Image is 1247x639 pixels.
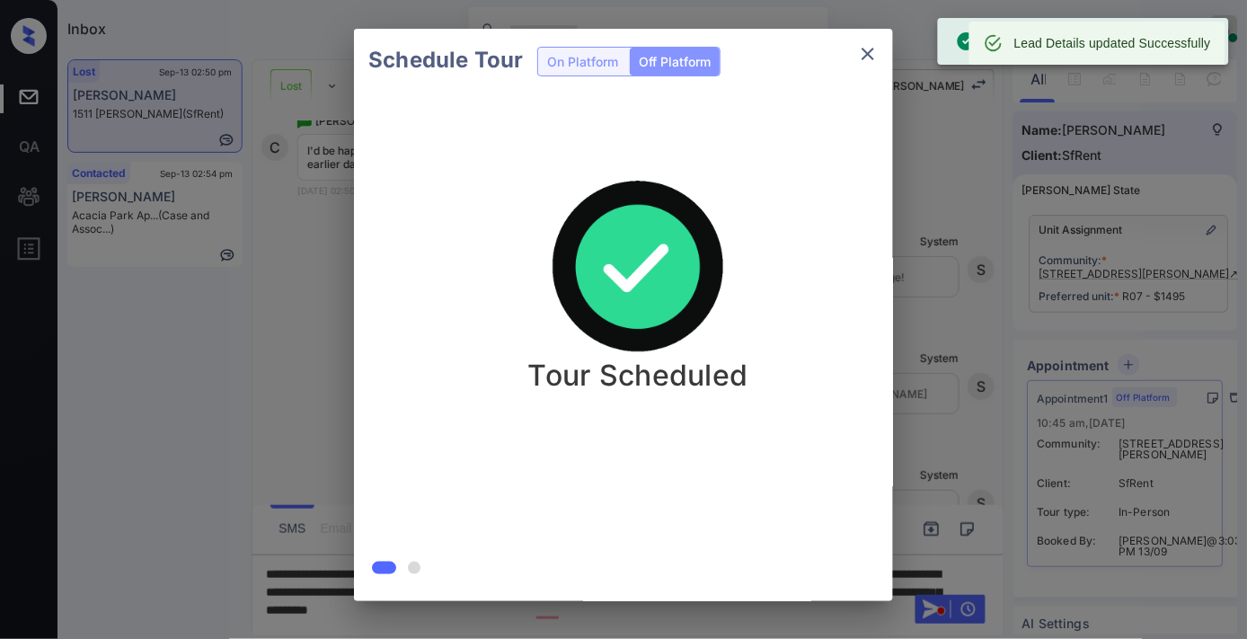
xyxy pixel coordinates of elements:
p: Tour Scheduled [527,358,747,393]
button: close [850,36,886,72]
div: Lead Details updated Successfully [1014,27,1211,59]
div: Off-Platform Tour scheduled successfully [956,23,1198,59]
h2: Schedule Tour [354,29,537,92]
img: success.888e7dccd4847a8d9502.gif [548,178,728,358]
